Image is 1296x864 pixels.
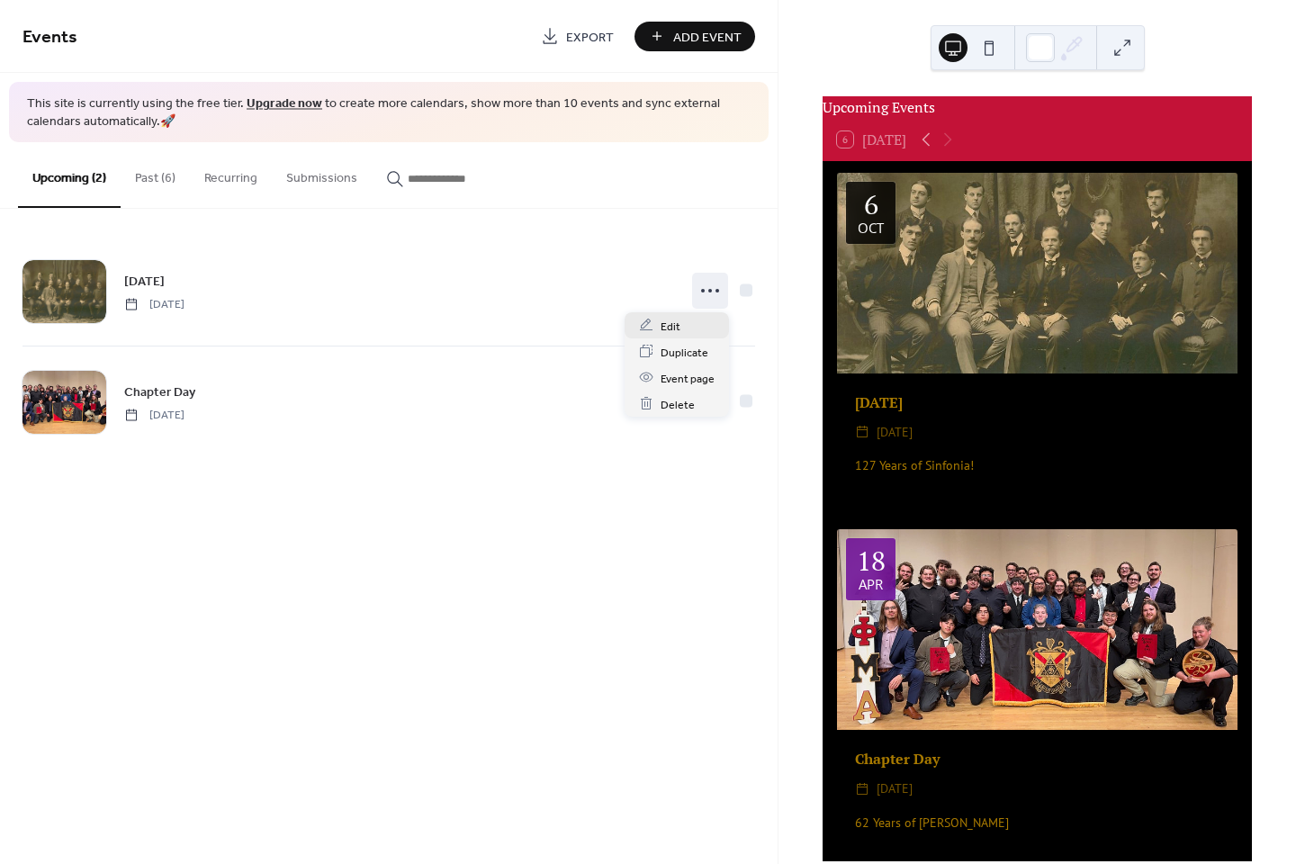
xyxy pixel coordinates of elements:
[27,95,751,130] span: This site is currently using the free tier. to create more calendars, show more than 10 events an...
[527,22,627,51] a: Export
[859,578,883,591] div: Apr
[661,369,715,388] span: Event page
[124,272,165,291] span: [DATE]
[837,748,1237,769] div: Chapter Day
[190,142,272,206] button: Recurring
[661,317,680,336] span: Edit
[877,422,913,444] span: [DATE]
[124,382,195,402] a: Chapter Day
[837,456,1237,475] div: 127 Years of Sinfonia!
[661,343,708,362] span: Duplicate
[823,96,1252,118] div: Upcoming Events
[247,92,322,116] a: Upgrade now
[124,296,184,312] span: [DATE]
[124,382,195,401] span: Chapter Day
[121,142,190,206] button: Past (6)
[837,391,1237,413] div: [DATE]
[855,422,869,444] div: ​
[864,191,878,218] div: 6
[858,221,884,235] div: Oct
[124,271,165,292] a: [DATE]
[837,814,1237,832] div: 62 Years of [PERSON_NAME]
[566,28,614,47] span: Export
[661,395,695,414] span: Delete
[877,778,913,800] span: [DATE]
[855,778,869,800] div: ​
[857,547,886,574] div: 18
[18,142,121,208] button: Upcoming (2)
[272,142,372,206] button: Submissions
[673,28,742,47] span: Add Event
[124,407,184,423] span: [DATE]
[22,20,77,55] span: Events
[634,22,755,51] button: Add Event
